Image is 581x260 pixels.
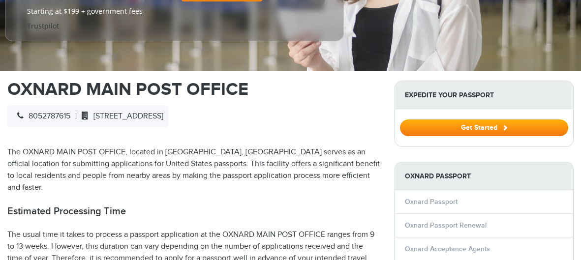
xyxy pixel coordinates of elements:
a: Oxnard Passport Renewal [405,221,487,230]
a: Get Started [400,123,568,131]
strong: Oxnard Passport [395,162,573,190]
h1: OXNARD MAIN POST OFFICE [7,81,380,98]
span: 8052787615 [12,112,70,121]
div: | [7,106,168,127]
h2: Estimated Processing Time [7,205,380,217]
button: Get Started [400,119,568,136]
span: Starting at $199 + government fees [27,6,322,16]
a: Trustpilot [27,21,59,30]
strong: Expedite Your Passport [395,81,573,109]
span: [STREET_ADDRESS] [77,112,163,121]
p: The OXNARD MAIN POST OFFICE, located in [GEOGRAPHIC_DATA], [GEOGRAPHIC_DATA] serves as an officia... [7,146,380,194]
a: Oxnard Passport [405,198,458,206]
a: Oxnard Acceptance Agents [405,245,490,253]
